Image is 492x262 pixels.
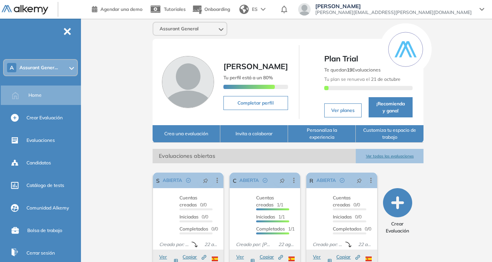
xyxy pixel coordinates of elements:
[370,76,401,82] b: 21 de octubre
[239,177,259,184] span: ABIERTA
[288,257,295,261] img: ESP
[160,26,199,32] span: Assurant General
[100,6,142,12] span: Agendar una demo
[261,8,265,11] img: arrow
[28,92,42,99] span: Home
[324,53,413,65] span: Plan Trial
[357,177,362,183] span: pushpin
[192,1,230,18] button: Onboarding
[351,174,368,187] button: pushpin
[333,195,360,208] span: 0/0
[356,125,423,143] button: Customiza tu espacio de trabajo
[324,67,381,73] span: Te quedan Evaluaciones
[162,56,214,108] img: Foto de perfil
[288,125,356,143] button: Personaliza la experiencia
[256,195,283,208] span: 1/1
[179,195,207,208] span: 0/0
[26,159,51,166] span: Candidatos
[156,241,192,248] span: Creado por: [PERSON_NAME]
[274,174,291,187] button: pushpin
[10,65,14,71] span: A
[179,214,199,220] span: Iniciadas
[333,195,351,208] span: Cuentas creadas
[324,103,362,117] button: Ver planes
[179,195,197,208] span: Cuentas creadas
[197,174,214,187] button: pushpin
[256,226,285,232] span: Completados
[26,137,55,144] span: Evaluaciones
[27,227,62,234] span: Bolsa de trabajo
[315,9,472,16] span: [PERSON_NAME][EMAIL_ADDRESS][PERSON_NAME][DOMAIN_NAME]
[233,241,275,248] span: Creado por: [PERSON_NAME]
[315,3,472,9] span: [PERSON_NAME]
[223,96,288,110] button: Completar perfil
[239,5,249,14] img: world
[333,214,362,220] span: 0/0
[223,61,288,71] span: [PERSON_NAME]
[179,226,208,232] span: Completados
[279,177,285,183] span: pushpin
[380,220,415,234] span: Crear Evaluación
[26,250,55,257] span: Cerrar sesión
[275,241,297,248] span: 22 ago. 2025
[164,6,186,12] span: Tutoriales
[186,178,191,183] span: check-circle
[2,5,48,15] img: Logo
[223,75,273,80] span: Tu perfil está a un 80%
[340,178,344,183] span: check-circle
[19,65,58,71] span: Assurant Gener...
[347,67,352,73] b: 19
[220,125,288,143] button: Invita a colaborar
[309,173,313,188] a: Resolución de problemas intermedio
[316,177,336,184] span: ABIERTA
[156,173,160,188] a: SQL
[26,114,63,121] span: Crear Evaluación
[252,6,258,13] span: ES
[369,97,413,117] button: ¡Recomienda y gana!
[256,214,285,220] span: 1/1
[380,188,415,234] button: Crear Evaluación
[324,76,401,82] span: Tu plan se renueva el
[263,178,267,183] span: check-circle
[212,257,218,261] img: ESP
[204,6,230,12] span: Onboarding
[365,257,372,261] img: ESP
[309,241,345,248] span: Creado por: [PERSON_NAME]
[333,226,371,232] span: 0/0
[203,177,208,183] span: pushpin
[233,173,236,188] a: Capacidad de aprendizaje
[26,204,69,211] span: Comunidad Alkemy
[179,214,208,220] span: 0/0
[163,177,182,184] span: ABIERTA
[153,149,356,163] span: Evaluaciones abiertas
[153,125,220,143] button: Crea una evaluación
[333,226,362,232] span: Completados
[356,149,423,163] button: Ver todas las evaluaciones
[256,226,295,232] span: 1/1
[179,226,218,232] span: 0/0
[333,214,352,220] span: Iniciadas
[92,4,142,13] a: Agendar una demo
[355,241,374,248] span: 22 ago. 2025
[256,195,274,208] span: Cuentas creadas
[26,182,64,189] span: Catálogo de tests
[201,241,220,248] span: 22 ago. 2025
[256,214,275,220] span: Iniciadas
